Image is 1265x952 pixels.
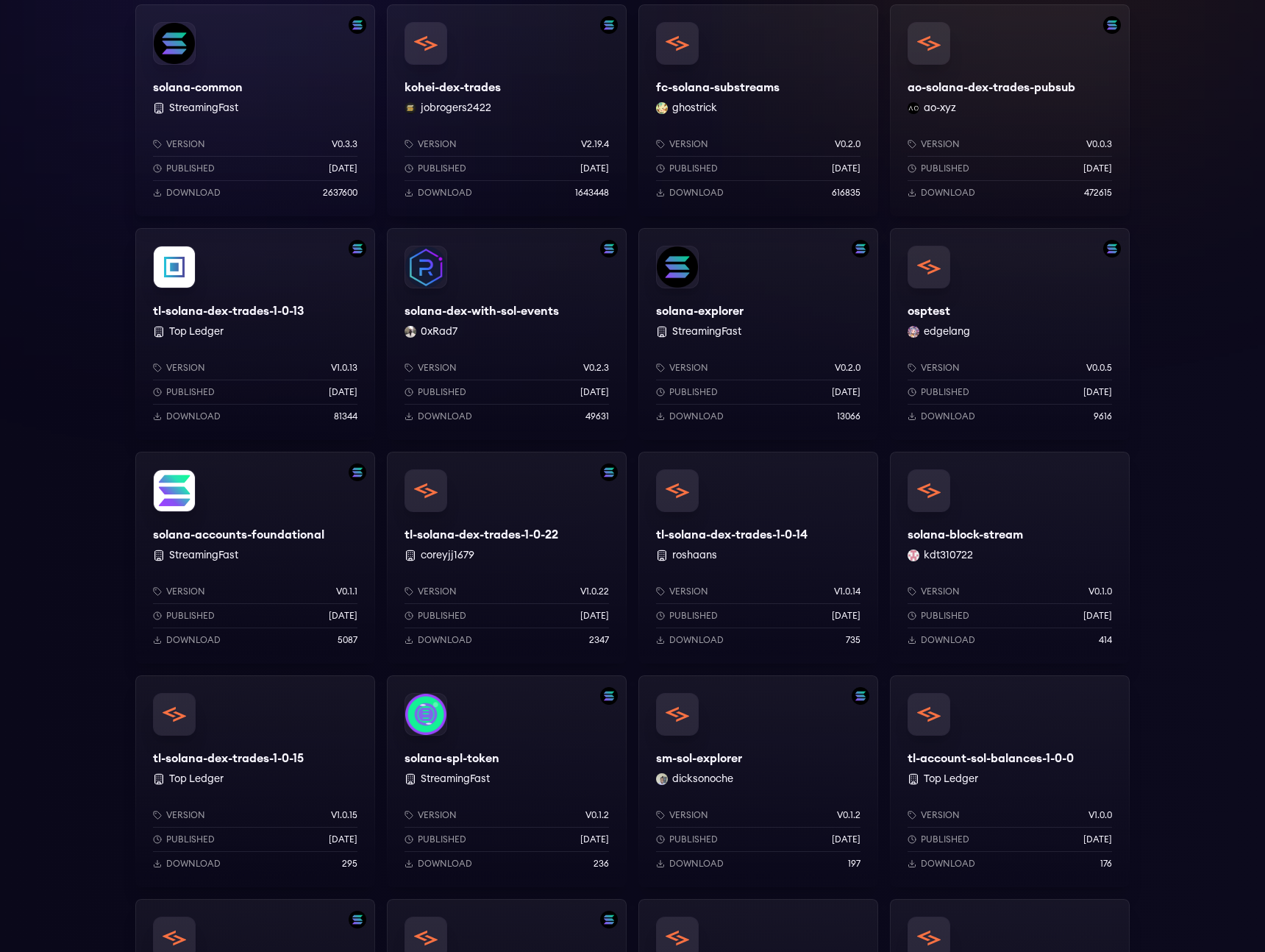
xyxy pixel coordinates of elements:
[921,138,960,150] p: Version
[1094,411,1112,422] p: 9616
[387,675,627,887] a: Filter by solana networksolana-spl-tokensolana-spl-token StreamingFastVersionv0.1.2Published[DATE...
[169,324,224,339] button: Top Ledger
[924,324,970,339] button: edgelang
[890,452,1130,664] a: solana-block-streamsolana-block-streamkdt310722 kdt310722Versionv0.1.0Published[DATE]Download414
[329,610,357,622] p: [DATE]
[669,809,708,821] p: Version
[135,452,375,664] a: Filter by solana-accounts-mainnet networksolana-accounts-foundationalsolana-accounts-foundational...
[166,634,221,646] p: Download
[135,228,375,440] a: Filter by solana networktl-solana-dex-trades-1-0-13tl-solana-dex-trades-1-0-13 Top LedgerVersionv...
[418,610,466,622] p: Published
[890,4,1130,216] a: Filter by solana networkao-solana-dex-trades-pubsubao-solana-dex-trades-pubsubao-xyz ao-xyzVersio...
[638,675,878,887] a: Filter by solana networksm-sol-explorersm-sol-explorerdicksonoche dicksonocheVersionv0.1.2Publish...
[1083,163,1112,174] p: [DATE]
[921,187,975,199] p: Download
[669,610,718,622] p: Published
[924,772,978,786] button: Top Ledger
[600,16,618,34] img: Filter by solana network
[166,187,221,199] p: Download
[169,772,224,786] button: Top Ledger
[329,163,357,174] p: [DATE]
[1099,634,1112,646] p: 414
[852,240,869,257] img: Filter by solana network
[418,138,457,150] p: Version
[581,138,609,150] p: v2.19.4
[600,687,618,705] img: Filter by solana network
[669,586,708,597] p: Version
[921,411,975,422] p: Download
[580,834,609,845] p: [DATE]
[387,4,627,216] a: Filter by solana networkkohei-dex-tradeskohei-dex-tradesjobrogers2422 jobrogers2422Versionv2.19.4...
[331,809,357,821] p: v1.0.15
[852,687,869,705] img: Filter by solana network
[848,858,860,870] p: 197
[580,610,609,622] p: [DATE]
[421,101,491,116] button: jobrogers2422
[669,163,718,174] p: Published
[921,163,969,174] p: Published
[166,586,205,597] p: Version
[669,187,724,199] p: Download
[329,386,357,398] p: [DATE]
[638,228,878,440] a: Filter by solana networksolana-explorersolana-explorer StreamingFastVersionv0.2.0Published[DATE]D...
[594,858,609,870] p: 236
[600,240,618,257] img: Filter by solana network
[169,548,238,563] button: StreamingFast
[832,610,860,622] p: [DATE]
[332,138,357,150] p: v0.3.3
[1103,240,1121,257] img: Filter by solana network
[589,634,609,646] p: 2347
[846,634,860,646] p: 735
[166,610,215,622] p: Published
[166,809,205,821] p: Version
[1103,16,1121,34] img: Filter by solana network
[334,411,357,422] p: 81344
[921,858,975,870] p: Download
[1086,362,1112,374] p: v0.0.5
[669,858,724,870] p: Download
[672,548,717,563] button: roshaans
[580,586,609,597] p: v1.0.22
[583,362,609,374] p: v0.2.3
[921,362,960,374] p: Version
[580,386,609,398] p: [DATE]
[921,634,975,646] p: Download
[349,911,366,928] img: Filter by solana network
[924,101,956,116] button: ao-xyz
[669,634,724,646] p: Download
[418,858,472,870] p: Download
[1083,610,1112,622] p: [DATE]
[1088,809,1112,821] p: v1.0.0
[349,240,366,257] img: Filter by solana network
[575,187,609,199] p: 1643448
[832,187,860,199] p: 616835
[421,324,457,339] button: 0xRad7
[418,362,457,374] p: Version
[835,362,860,374] p: v0.2.0
[669,138,708,150] p: Version
[832,386,860,398] p: [DATE]
[166,411,221,422] p: Download
[924,548,973,563] button: kdt310722
[580,163,609,174] p: [DATE]
[342,858,357,870] p: 295
[418,187,472,199] p: Download
[832,834,860,845] p: [DATE]
[349,16,366,34] img: Filter by solana network
[418,163,466,174] p: Published
[1086,138,1112,150] p: v0.0.3
[135,4,375,216] a: Filter by solana networksolana-commonsolana-common StreamingFastVersionv0.3.3Published[DATE]Downl...
[921,809,960,821] p: Version
[890,675,1130,887] a: tl-account-sol-balances-1-0-0tl-account-sol-balances-1-0-0 Top LedgerVersionv1.0.0Published[DATE]...
[921,386,969,398] p: Published
[600,463,618,481] img: Filter by solana network
[585,411,609,422] p: 49631
[832,163,860,174] p: [DATE]
[921,834,969,845] p: Published
[166,858,221,870] p: Download
[387,228,627,440] a: Filter by solana networksolana-dex-with-sol-eventssolana-dex-with-sol-events0xRad7 0xRad7Versionv...
[349,463,366,481] img: Filter by solana-accounts-mainnet network
[921,610,969,622] p: Published
[672,772,733,786] button: dicksonoche
[418,586,457,597] p: Version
